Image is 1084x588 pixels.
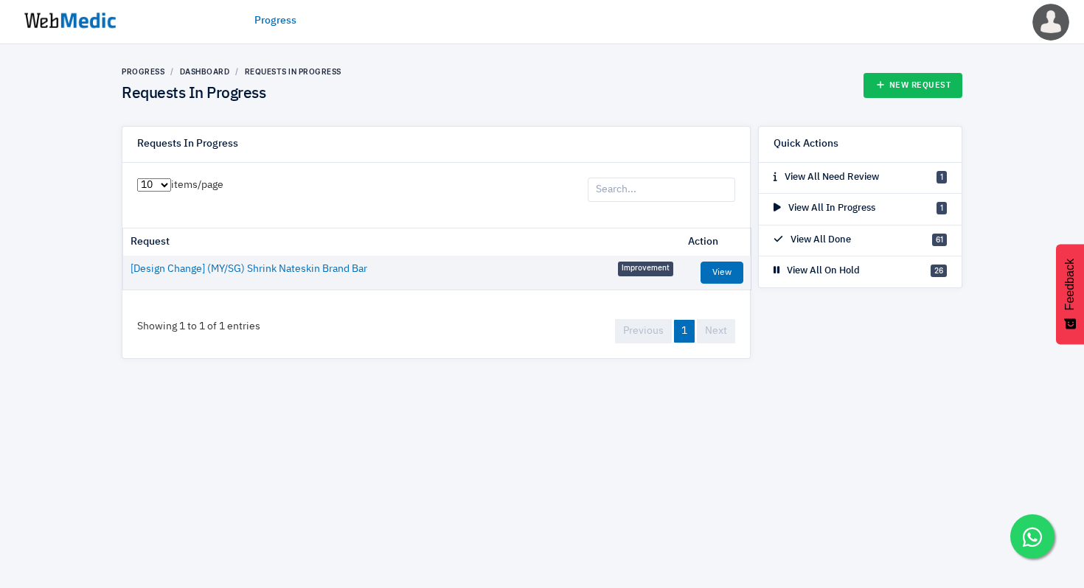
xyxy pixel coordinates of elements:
[122,66,341,77] nav: breadcrumb
[123,228,681,256] th: Request
[137,138,238,151] h6: Requests In Progress
[588,178,735,203] input: Search...
[122,304,275,349] div: Showing 1 to 1 of 1 entries
[180,67,230,76] a: Dashboard
[774,264,860,279] p: View All On Hold
[618,262,673,276] span: Improvement
[137,178,223,193] label: items/page
[674,320,695,343] a: 1
[254,13,296,29] a: Progress
[615,319,672,343] a: Previous
[937,202,947,214] span: 1
[122,67,164,76] a: Progress
[1056,244,1084,344] button: Feedback - Show survey
[701,262,743,284] a: View
[681,228,751,256] th: Action
[697,319,735,343] a: Next
[137,178,171,192] select: items/page
[774,233,851,248] p: View All Done
[774,170,879,185] p: View All Need Review
[131,262,367,277] a: [Design Change] (MY/SG) Shrink Nateskin Brand Bar
[864,73,963,98] a: New Request
[122,85,341,104] h4: Requests In Progress
[937,171,947,183] span: 1
[932,234,947,246] span: 61
[931,265,947,277] span: 26
[774,138,838,151] h6: Quick Actions
[1063,259,1077,310] span: Feedback
[245,67,341,76] a: Requests In Progress
[774,201,875,216] p: View All In Progress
